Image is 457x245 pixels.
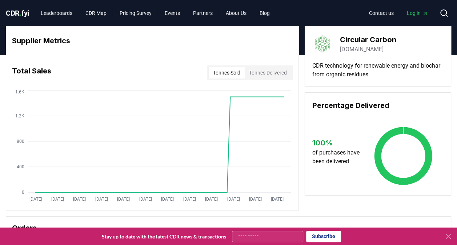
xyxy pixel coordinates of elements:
[17,139,24,144] tspan: 800
[51,197,64,202] tspan: [DATE]
[17,164,24,169] tspan: 400
[35,7,276,20] nav: Main
[401,7,434,20] a: Log in
[12,65,51,80] h3: Total Sales
[363,7,400,20] a: Contact us
[407,9,428,17] span: Log in
[183,197,196,202] tspan: [DATE]
[340,34,396,45] h3: Circular Carbon
[20,9,22,17] span: .
[363,7,434,20] nav: Main
[15,113,24,119] tspan: 1.2K
[6,8,29,18] a: CDR.fyi
[139,197,152,202] tspan: [DATE]
[95,197,108,202] tspan: [DATE]
[80,7,112,20] a: CDR Map
[6,9,29,17] span: CDR fyi
[312,61,444,79] p: CDR technology for renewable energy and biochar from organic residues
[209,67,245,79] button: Tonnes Sold
[312,34,333,54] img: Circular Carbon-logo
[22,190,24,195] tspan: 0
[312,148,364,166] p: of purchases have been delivered
[12,35,293,46] h3: Supplier Metrics
[312,137,364,148] h3: 100 %
[161,197,174,202] tspan: [DATE]
[227,197,240,202] tspan: [DATE]
[73,197,86,202] tspan: [DATE]
[254,7,276,20] a: Blog
[117,197,130,202] tspan: [DATE]
[340,45,384,54] a: [DOMAIN_NAME]
[249,197,262,202] tspan: [DATE]
[159,7,186,20] a: Events
[15,89,24,95] tspan: 1.6K
[114,7,157,20] a: Pricing Survey
[12,222,445,233] h3: Orders
[35,7,78,20] a: Leaderboards
[187,7,219,20] a: Partners
[312,100,444,111] h3: Percentage Delivered
[29,197,42,202] tspan: [DATE]
[271,197,284,202] tspan: [DATE]
[245,67,291,79] button: Tonnes Delivered
[220,7,252,20] a: About Us
[205,197,218,202] tspan: [DATE]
